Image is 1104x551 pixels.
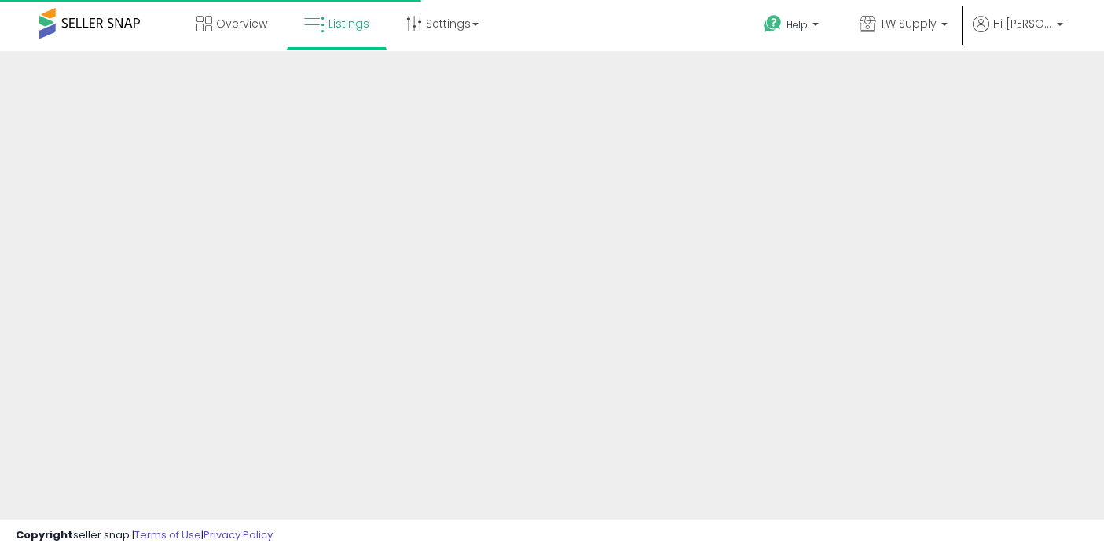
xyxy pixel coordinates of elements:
span: TW Supply [880,16,937,31]
a: Terms of Use [134,527,201,542]
a: Help [751,2,834,51]
div: seller snap | | [16,528,273,543]
span: Help [787,18,808,31]
strong: Copyright [16,527,73,542]
span: Hi [PERSON_NAME] [993,16,1052,31]
i: Get Help [763,14,783,34]
span: Listings [328,16,369,31]
span: Overview [216,16,267,31]
a: Hi [PERSON_NAME] [973,16,1063,51]
a: Privacy Policy [204,527,273,542]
